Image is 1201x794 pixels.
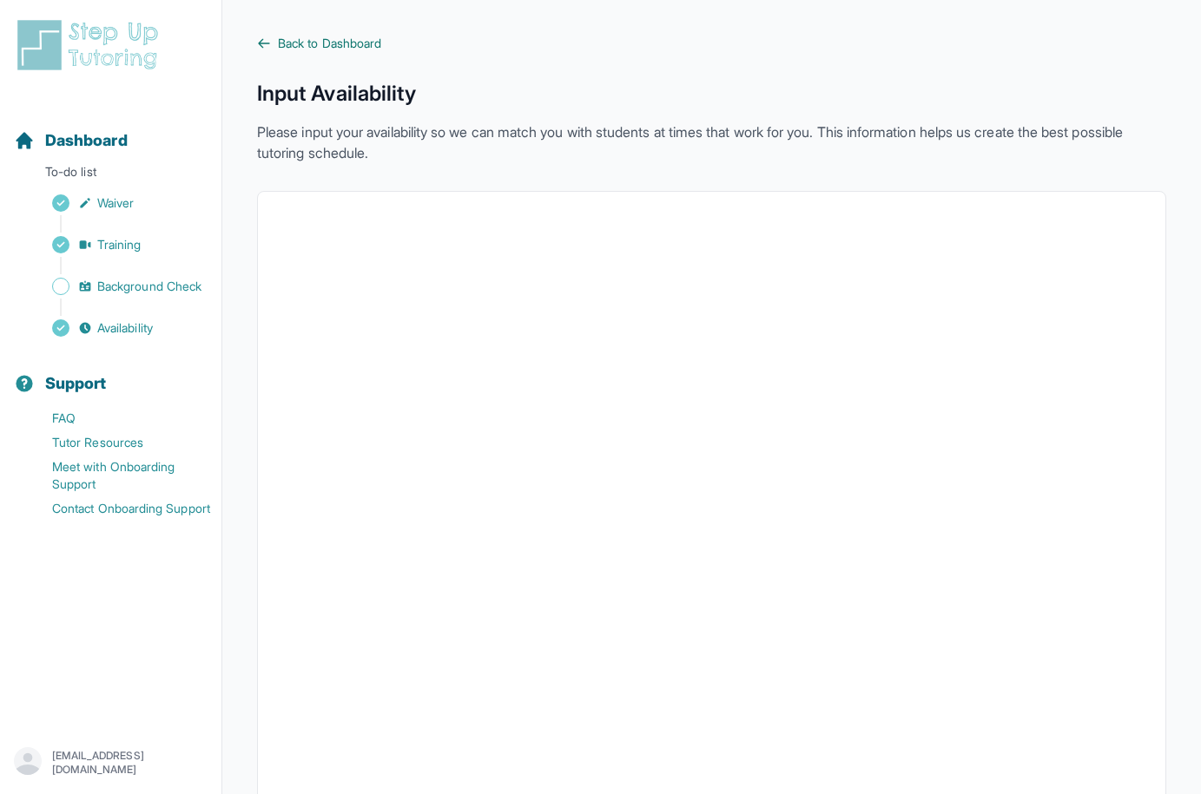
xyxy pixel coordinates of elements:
span: Availability [97,319,153,337]
button: Dashboard [7,101,214,160]
span: Back to Dashboard [278,35,381,52]
span: Training [97,236,142,253]
h1: Input Availability [257,80,1166,108]
p: [EMAIL_ADDRESS][DOMAIN_NAME] [52,749,208,777]
a: Availability [14,316,221,340]
a: Back to Dashboard [257,35,1166,52]
span: Support [45,371,107,396]
a: Contact Onboarding Support [14,496,221,521]
a: Dashboard [14,128,128,153]
p: Please input your availability so we can match you with students at times that work for you. This... [257,121,1166,163]
a: Tutor Resources [14,430,221,455]
span: Dashboard [45,128,128,153]
p: To-do list [7,163,214,187]
span: Waiver [97,194,134,212]
a: Waiver [14,191,221,215]
a: Training [14,233,221,257]
button: [EMAIL_ADDRESS][DOMAIN_NAME] [14,747,208,778]
a: Meet with Onboarding Support [14,455,221,496]
a: FAQ [14,406,221,430]
span: Background Check [97,278,201,295]
button: Support [7,344,214,403]
a: Background Check [14,274,221,299]
img: logo [14,17,168,73]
